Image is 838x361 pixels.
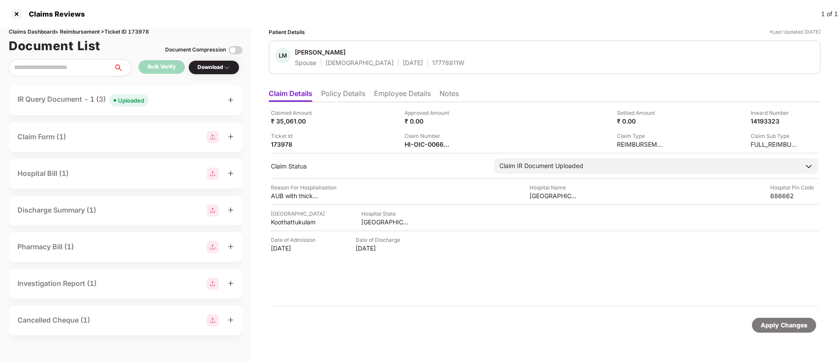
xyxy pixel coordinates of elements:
[17,205,96,216] div: Discharge Summary (1)
[223,64,230,71] img: svg+xml;base64,PHN2ZyBpZD0iRHJvcGRvd24tMzJ4MzIiIHhtbG5zPSJodHRwOi8vd3d3LnczLm9yZy8yMDAwL3N2ZyIgd2...
[165,46,226,54] div: Document Compression
[229,43,242,57] img: svg+xml;base64,PHN2ZyBpZD0iVG9nZ2xlLTMyeDMyIiB4bWxucz0iaHR0cDovL3d3dy53My5vcmcvMjAwMC9zdmciIHdpZH...
[770,192,818,200] div: 686662
[405,109,453,117] div: Approved Amount
[9,28,242,36] div: Claims Dashboard > Reimbursement > Ticket ID 173978
[17,131,66,142] div: Claim Form (1)
[405,117,453,125] div: ₹ 0.00
[326,58,394,67] div: [DEMOGRAPHIC_DATA]
[295,58,316,67] div: Spouse
[271,132,319,140] div: Ticket Id
[113,59,132,76] button: search
[207,314,219,327] img: svg+xml;base64,PHN2ZyBpZD0iR3JvdXBfMjg4MTMiIGRhdGEtbmFtZT0iR3JvdXAgMjg4MTMiIHhtbG5zPSJodHRwOi8vd3...
[770,183,818,192] div: Hospital Pin Code
[751,117,799,125] div: 14193323
[405,132,453,140] div: Claim Number
[356,244,404,252] div: [DATE]
[118,96,144,105] div: Uploaded
[207,278,219,290] img: svg+xml;base64,PHN2ZyBpZD0iR3JvdXBfMjg4MTMiIGRhdGEtbmFtZT0iR3JvdXAgMjg4MTMiIHhtbG5zPSJodHRwOi8vd3...
[275,48,291,63] div: LM
[432,58,464,67] div: 17778811W
[228,280,234,286] span: plus
[271,218,319,226] div: Koothattukulam
[271,236,319,244] div: Date of Admission
[403,58,423,67] div: [DATE]
[295,48,346,56] div: [PERSON_NAME]
[271,183,336,192] div: Reason For Hospitalisation
[17,278,97,289] div: Investigation Report (1)
[9,36,100,55] h1: Document List
[821,9,838,19] div: 1 of 1
[17,241,74,252] div: Pharmacy Bill (1)
[617,109,665,117] div: Settled Amount
[804,162,813,171] img: downArrowIcon
[197,63,230,72] div: Download
[271,162,485,170] div: Claim Status
[361,218,409,226] div: [GEOGRAPHIC_DATA]
[769,28,821,36] div: *Last Updated [DATE]
[228,244,234,250] span: plus
[761,320,807,330] div: Apply Changes
[207,204,219,217] img: svg+xml;base64,PHN2ZyBpZD0iR3JvdXBfMjg4MTMiIGRhdGEtbmFtZT0iR3JvdXAgMjg4MTMiIHhtbG5zPSJodHRwOi8vd3...
[269,89,312,102] li: Claim Details
[617,132,665,140] div: Claim Type
[207,241,219,253] img: svg+xml;base64,PHN2ZyBpZD0iR3JvdXBfMjg4MTMiIGRhdGEtbmFtZT0iR3JvdXAgMjg4MTMiIHhtbG5zPSJodHRwOi8vd3...
[530,192,578,200] div: [GEOGRAPHIC_DATA]
[17,94,149,107] div: IR Query Document - 1 (3)
[271,109,319,117] div: Claimed Amount
[271,117,319,125] div: ₹ 35,061.00
[24,10,85,18] div: Claims Reviews
[530,183,578,192] div: Hospital Name
[321,89,365,102] li: Policy Details
[228,207,234,213] span: plus
[617,117,665,125] div: ₹ 0.00
[228,170,234,176] span: plus
[228,134,234,140] span: plus
[271,244,319,252] div: [DATE]
[228,317,234,323] span: plus
[751,132,799,140] div: Claim Sub Type
[269,28,305,36] div: Patient Details
[271,210,325,218] div: [GEOGRAPHIC_DATA]
[751,109,799,117] div: Inward Number
[17,315,90,326] div: Cancelled Cheque (1)
[148,63,176,71] div: Bulk Verify
[356,236,404,244] div: Date of Discharge
[271,192,319,200] div: AUB with thickened [MEDICAL_DATA]
[207,168,219,180] img: svg+xml;base64,PHN2ZyBpZD0iR3JvdXBfMjg4MTMiIGRhdGEtbmFtZT0iR3JvdXAgMjg4MTMiIHhtbG5zPSJodHRwOi8vd3...
[499,161,583,171] div: Claim IR Document Uploaded
[617,140,665,148] div: REIMBURSEMENT
[440,89,459,102] li: Notes
[17,168,69,179] div: Hospital Bill (1)
[113,64,131,71] span: search
[405,140,453,148] div: HI-OIC-006626497(0)
[228,97,234,103] span: plus
[751,140,799,148] div: FULL_REIMBURSEMENT
[361,210,409,218] div: Hospital State
[271,140,319,148] div: 173978
[374,89,431,102] li: Employee Details
[207,131,219,143] img: svg+xml;base64,PHN2ZyBpZD0iR3JvdXBfMjg4MTMiIGRhdGEtbmFtZT0iR3JvdXAgMjg4MTMiIHhtbG5zPSJodHRwOi8vd3...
